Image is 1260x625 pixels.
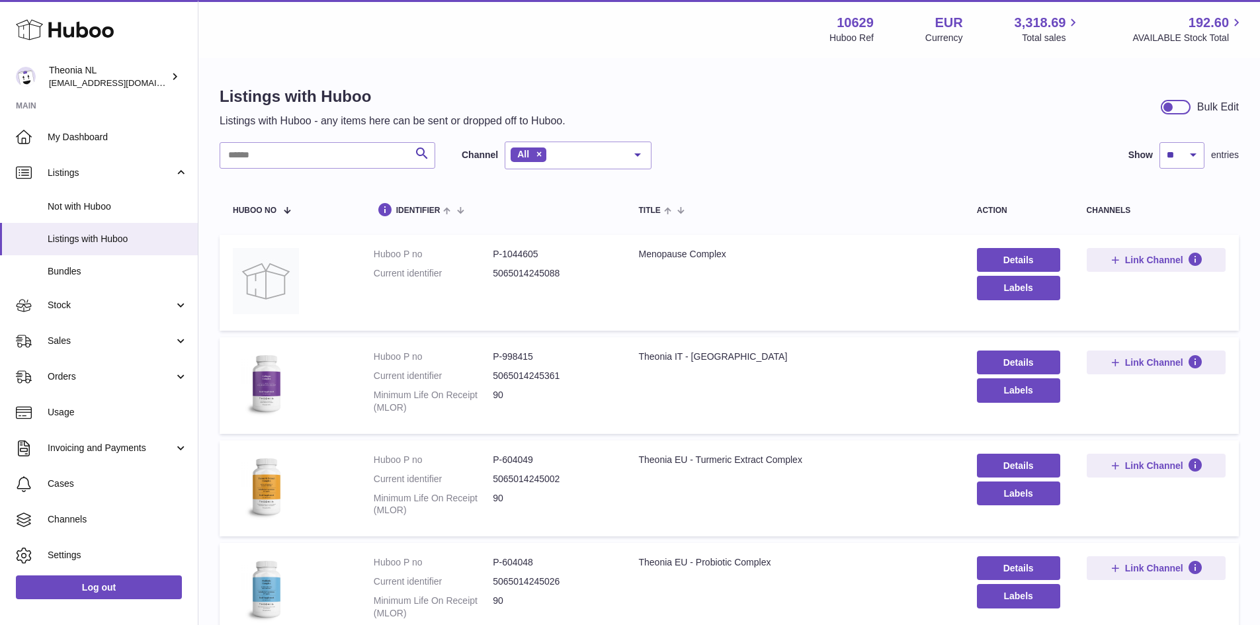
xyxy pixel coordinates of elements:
[48,549,188,562] span: Settings
[1015,14,1081,44] a: 3,318.69 Total sales
[396,206,441,215] span: identifier
[49,77,194,88] span: [EMAIL_ADDRESS][DOMAIN_NAME]
[1132,32,1244,44] span: AVAILABLE Stock Total
[638,206,660,215] span: title
[233,206,276,215] span: Huboo no
[48,370,174,383] span: Orders
[493,556,612,569] dd: P-604048
[48,131,188,144] span: My Dashboard
[935,14,962,32] strong: EUR
[48,513,188,526] span: Channels
[493,267,612,280] dd: 5065014245088
[493,595,612,620] dd: 90
[48,167,174,179] span: Listings
[374,575,493,588] dt: Current identifier
[1125,356,1183,368] span: Link Channel
[1087,556,1226,580] button: Link Channel
[374,351,493,363] dt: Huboo P no
[48,442,174,454] span: Invoicing and Payments
[48,265,188,278] span: Bundles
[16,575,182,599] a: Log out
[977,248,1060,272] a: Details
[48,233,188,245] span: Listings with Huboo
[233,454,299,520] img: Theonia EU - Turmeric Extract Complex
[493,575,612,588] dd: 5065014245026
[48,406,188,419] span: Usage
[48,478,188,490] span: Cases
[220,86,566,107] h1: Listings with Huboo
[493,492,612,517] dd: 90
[1022,32,1081,44] span: Total sales
[977,206,1060,215] div: action
[374,454,493,466] dt: Huboo P no
[977,481,1060,505] button: Labels
[48,200,188,213] span: Not with Huboo
[493,351,612,363] dd: P-998415
[374,492,493,517] dt: Minimum Life On Receipt (MLOR)
[925,32,963,44] div: Currency
[48,299,174,312] span: Stock
[977,276,1060,300] button: Labels
[638,351,950,363] div: Theonia IT - [GEOGRAPHIC_DATA]
[493,473,612,485] dd: 5065014245002
[1125,460,1183,472] span: Link Channel
[638,556,950,569] div: Theonia EU - Probiotic Complex
[977,351,1060,374] a: Details
[233,248,299,314] img: Menopause Complex
[1125,562,1183,574] span: Link Channel
[1087,248,1226,272] button: Link Channel
[16,67,36,87] img: internalAdmin-10629@internal.huboo.com
[1197,100,1239,114] div: Bulk Edit
[1087,206,1226,215] div: channels
[977,454,1060,478] a: Details
[1189,14,1229,32] span: 192.60
[220,114,566,128] p: Listings with Huboo - any items here can be sent or dropped off to Huboo.
[233,556,299,622] img: Theonia EU - Probiotic Complex
[837,14,874,32] strong: 10629
[638,248,950,261] div: Menopause Complex
[462,149,498,161] label: Channel
[977,378,1060,402] button: Labels
[1125,254,1183,266] span: Link Channel
[374,595,493,620] dt: Minimum Life On Receipt (MLOR)
[374,267,493,280] dt: Current identifier
[374,389,493,414] dt: Minimum Life On Receipt (MLOR)
[493,454,612,466] dd: P-604049
[48,335,174,347] span: Sales
[1015,14,1066,32] span: 3,318.69
[517,149,529,159] span: All
[1128,149,1153,161] label: Show
[374,248,493,261] dt: Huboo P no
[1132,14,1244,44] a: 192.60 AVAILABLE Stock Total
[374,370,493,382] dt: Current identifier
[493,248,612,261] dd: P-1044605
[977,584,1060,608] button: Labels
[1087,454,1226,478] button: Link Channel
[829,32,874,44] div: Huboo Ref
[49,64,168,89] div: Theonia NL
[493,389,612,414] dd: 90
[977,556,1060,580] a: Details
[493,370,612,382] dd: 5065014245361
[374,556,493,569] dt: Huboo P no
[1211,149,1239,161] span: entries
[638,454,950,466] div: Theonia EU - Turmeric Extract Complex
[374,473,493,485] dt: Current identifier
[1087,351,1226,374] button: Link Channel
[233,351,299,417] img: Theonia IT - Collagen Complex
